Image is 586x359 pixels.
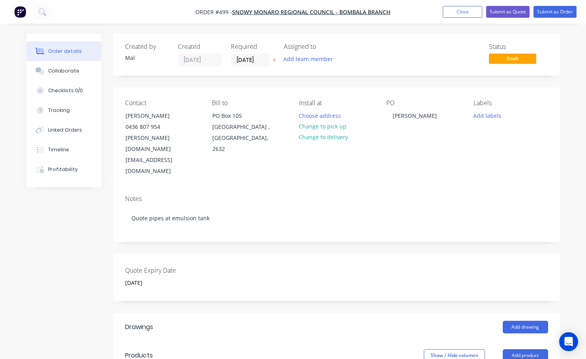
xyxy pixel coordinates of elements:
[295,121,351,132] button: Change to pick up
[212,99,286,107] div: Bill to
[474,99,548,107] div: Labels
[534,6,577,18] button: Submit as Order
[48,166,78,173] div: Profitability
[195,8,232,16] span: Order #499 -
[26,120,101,140] button: Linked Orders
[48,87,83,94] div: Checklists 0/0
[125,322,153,332] div: Drawings
[279,54,337,64] button: Add team member
[48,126,82,134] div: Linked Orders
[284,54,337,64] button: Add team member
[26,140,101,160] button: Timeline
[232,8,391,16] a: Snowy Monaro Regional Council - Bombala Branch
[231,43,274,50] div: Required
[26,41,101,61] button: Order details
[284,43,363,50] div: Assigned to
[486,6,530,18] button: Submit as Quote
[559,332,578,351] div: Open Intercom Messenger
[48,67,79,74] div: Collaborate
[119,110,198,177] div: [PERSON_NAME]0436 807 954[PERSON_NAME][DOMAIN_NAME][EMAIL_ADDRESS][DOMAIN_NAME]
[212,121,278,154] div: [GEOGRAPHIC_DATA] , [GEOGRAPHIC_DATA], 2632
[299,99,374,107] div: Install at
[386,110,443,121] div: [PERSON_NAME]
[125,110,191,121] div: [PERSON_NAME]
[26,61,101,81] button: Collaborate
[26,160,101,179] button: Profitability
[125,121,191,132] div: 0436 807 954
[26,100,101,120] button: Tracking
[295,110,345,121] button: Choose address
[48,48,82,55] div: Order details
[14,6,26,18] img: Factory
[489,43,548,50] div: Status
[503,321,548,333] button: Add drawing
[178,43,221,50] div: Created
[489,54,536,63] span: Draft
[386,99,461,107] div: PO
[120,277,218,289] input: Enter date
[125,206,548,230] div: Quote pipes at emulsion tank
[48,146,69,153] div: Timeline
[212,110,278,121] div: PO Box 105
[26,81,101,100] button: Checklists 0/0
[48,107,70,114] div: Tracking
[125,132,191,177] div: [PERSON_NAME][DOMAIN_NAME][EMAIL_ADDRESS][DOMAIN_NAME]
[125,266,224,275] label: Quote Expiry Date
[125,99,200,107] div: Contact
[295,132,352,142] button: Change to delivery
[125,195,548,203] div: Notes
[469,110,505,121] button: Add labels
[125,43,168,50] div: Created by
[443,6,482,18] button: Close
[125,54,168,62] div: Mal
[206,110,285,155] div: PO Box 105[GEOGRAPHIC_DATA] , [GEOGRAPHIC_DATA], 2632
